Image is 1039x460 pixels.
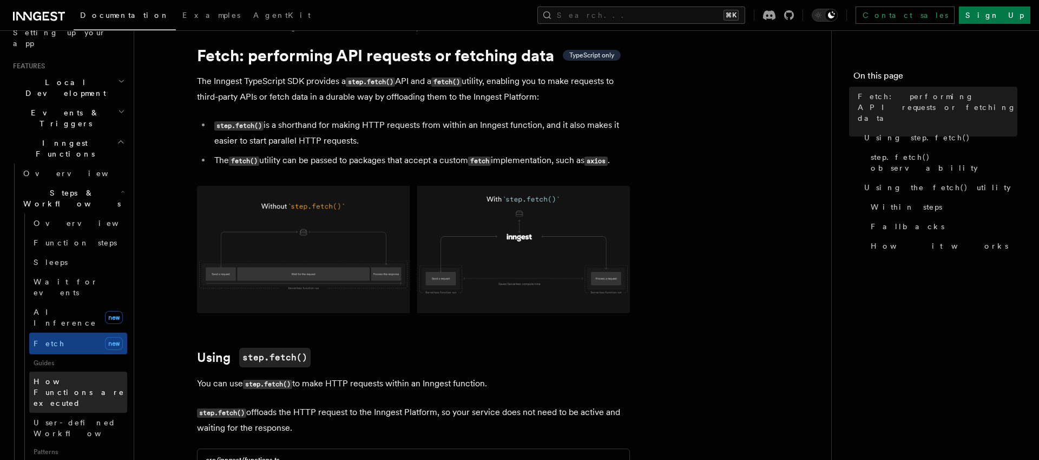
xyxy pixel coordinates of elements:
code: fetch [468,157,491,166]
a: Usingstep.fetch() [197,348,311,367]
p: The Inngest TypeScript SDK provides a API and a utility, enabling you to make requests to third-p... [197,74,630,105]
span: Examples [182,11,240,20]
span: AI Inference [34,308,96,327]
button: Events & Triggers [9,103,127,133]
a: Fallbacks [866,217,1017,236]
a: Setting up your app [9,23,127,53]
span: Documentation [80,11,169,20]
code: step.fetch() [346,77,395,87]
kbd: ⌘K [724,10,739,21]
a: AgentKit [247,3,317,29]
code: step.fetch() [214,121,264,131]
span: Fallbacks [871,221,944,232]
a: Using the fetch() utility [860,178,1017,197]
span: Fetch: performing API requests or fetching data [858,91,1017,124]
span: Using the fetch() utility [864,182,1011,193]
a: Function steps [29,233,127,252]
span: AgentKit [253,11,311,20]
a: Fetch: performing API requests or fetching data [853,87,1017,128]
p: You can use to make HTTP requests within an Inngest function. [197,376,630,392]
a: User-defined Workflows [29,413,127,443]
h1: Fetch: performing API requests or fetching data [197,46,630,65]
button: Local Development [9,73,127,103]
span: Overview [23,169,135,178]
a: Overview [29,213,127,233]
span: How it works [871,241,1008,251]
span: Wait for events [34,277,98,297]
code: step.fetch() [243,380,292,389]
code: step.fetch() [197,409,246,418]
span: How Functions are executed [34,377,124,407]
a: Using step.fetch() [860,128,1017,147]
h4: On this page [853,69,1017,87]
span: step.fetch() observability [871,152,1017,173]
span: Inngest Functions [9,138,117,159]
span: Using step.fetch() [864,132,970,143]
li: is a shorthand for making HTTP requests from within an Inngest function, and it also makes it eas... [211,118,630,148]
button: Inngest Functions [9,133,127,164]
button: Search...⌘K [537,7,745,24]
a: Contact sales [856,7,955,24]
button: Toggle dark mode [812,9,838,22]
a: How it works [866,236,1017,256]
span: Features [9,62,45,70]
img: Using Fetch offloads the HTTP request to the Inngest Platform [197,186,630,313]
a: Documentation [74,3,176,30]
p: offloads the HTTP request to the Inngest Platform, so your service does not need to be active and... [197,405,630,436]
a: Wait for events [29,272,127,302]
code: step.fetch() [239,348,311,367]
li: The utility can be passed to packages that accept a custom implementation, such as . [211,153,630,169]
a: step.fetch() observability [866,147,1017,178]
span: Overview [34,219,145,228]
span: Fetch [34,339,65,348]
button: Steps & Workflows [19,183,127,213]
code: fetch() [229,157,259,166]
a: How Functions are executed [29,372,127,413]
a: Examples [176,3,247,29]
code: fetch() [431,77,462,87]
code: axios [584,157,607,166]
span: new [105,311,123,324]
span: new [105,337,123,350]
span: Within steps [871,202,942,212]
span: Events & Triggers [9,107,118,129]
a: Within steps [866,197,1017,217]
span: Guides [29,354,127,372]
a: Sign Up [959,7,1030,24]
span: Function steps [34,238,117,247]
span: TypeScript only [569,51,614,60]
span: Steps & Workflows [19,187,121,209]
span: Sleeps [34,258,68,267]
span: User-defined Workflows [34,418,131,438]
span: Local Development [9,77,118,99]
a: Overview [19,164,127,183]
a: Sleeps [29,252,127,272]
a: AI Inferencenew [29,302,127,333]
a: Fetchnew [29,333,127,354]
